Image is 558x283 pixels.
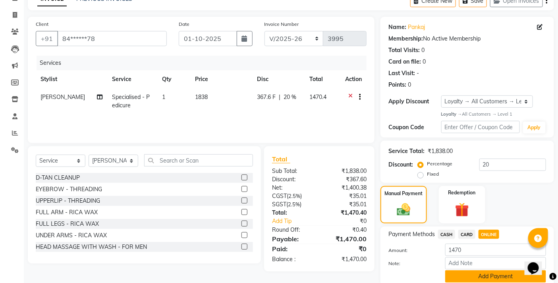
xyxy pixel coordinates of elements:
[36,70,107,88] th: Stylist
[441,111,462,117] strong: Loyalty →
[36,185,102,194] div: EYEBROW - THREADING
[319,175,373,184] div: ₹367.60
[144,154,253,167] input: Search or Scan
[319,255,373,264] div: ₹1,470.00
[36,174,80,182] div: D-TAN CLEANUP
[257,93,276,101] span: 367.6 F
[340,70,367,88] th: Action
[427,171,439,178] label: Fixed
[525,251,550,275] iframe: chat widget
[179,21,189,28] label: Date
[382,260,439,267] label: Note:
[284,93,296,101] span: 20 %
[319,234,373,244] div: ₹1,470.00
[36,231,107,240] div: UNDER ARMS - RICA WAX
[272,192,287,200] span: CGST
[388,58,421,66] div: Card on file:
[266,184,319,192] div: Net:
[438,230,455,239] span: CASH
[523,122,546,134] button: Apply
[388,123,441,132] div: Coupon Code
[408,23,425,31] a: Pankaj
[421,46,425,54] div: 0
[319,200,373,209] div: ₹35.01
[266,226,319,234] div: Round Off:
[319,184,373,192] div: ₹1,400.38
[441,121,520,133] input: Enter Offer / Coupon Code
[266,175,319,184] div: Discount:
[388,161,413,169] div: Discount:
[427,160,452,167] label: Percentage
[319,209,373,217] div: ₹1,470.40
[445,244,546,256] input: Amount
[265,21,299,28] label: Invoice Number
[445,257,546,269] input: Add Note
[272,201,286,208] span: SGST
[279,93,280,101] span: |
[191,70,252,88] th: Price
[441,111,546,118] div: All Customers → Level 1
[388,35,423,43] div: Membership:
[388,230,435,238] span: Payment Methods
[36,31,58,46] button: +91
[451,201,473,219] img: _gift.svg
[388,35,546,43] div: No Active Membership
[57,31,167,46] input: Search by Name/Mobile/Email/Code
[162,93,165,101] span: 1
[388,46,420,54] div: Total Visits:
[388,147,425,155] div: Service Total:
[428,147,453,155] div: ₹1,838.00
[36,220,99,228] div: FULL LEGS - RICA WAX
[423,58,426,66] div: 0
[305,70,341,88] th: Total
[266,209,319,217] div: Total:
[41,93,85,101] span: [PERSON_NAME]
[266,255,319,264] div: Balance :
[112,93,150,109] span: Specialised - Pedicure
[310,93,327,101] span: 1470.4
[388,81,406,89] div: Points:
[328,217,373,225] div: ₹0
[266,244,319,254] div: Paid:
[36,197,100,205] div: UPPERLIP - THREADING
[408,81,411,89] div: 0
[266,167,319,175] div: Sub Total:
[37,56,373,70] div: Services
[266,200,319,209] div: ( )
[319,192,373,200] div: ₹35.01
[288,201,300,207] span: 2.5%
[417,69,419,78] div: -
[448,189,476,196] label: Redemption
[393,202,414,217] img: _cash.svg
[266,217,328,225] a: Add Tip
[382,247,439,254] label: Amount:
[445,270,546,283] button: Add Payment
[36,208,98,217] div: FULL ARM - RICA WAX
[36,21,48,28] label: Client
[252,70,305,88] th: Disc
[388,97,441,106] div: Apply Discount
[288,193,300,199] span: 2.5%
[266,234,319,244] div: Payable:
[195,93,208,101] span: 1838
[388,69,415,78] div: Last Visit:
[385,190,423,197] label: Manual Payment
[479,230,499,239] span: ONLINE
[36,243,147,251] div: HEAD MASSAGE WITH WASH - FOR MEN
[388,23,406,31] div: Name:
[319,244,373,254] div: ₹0
[107,70,157,88] th: Service
[157,70,191,88] th: Qty
[458,230,475,239] span: CARD
[319,226,373,234] div: ₹0.40
[266,192,319,200] div: ( )
[319,167,373,175] div: ₹1,838.00
[272,155,290,163] span: Total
